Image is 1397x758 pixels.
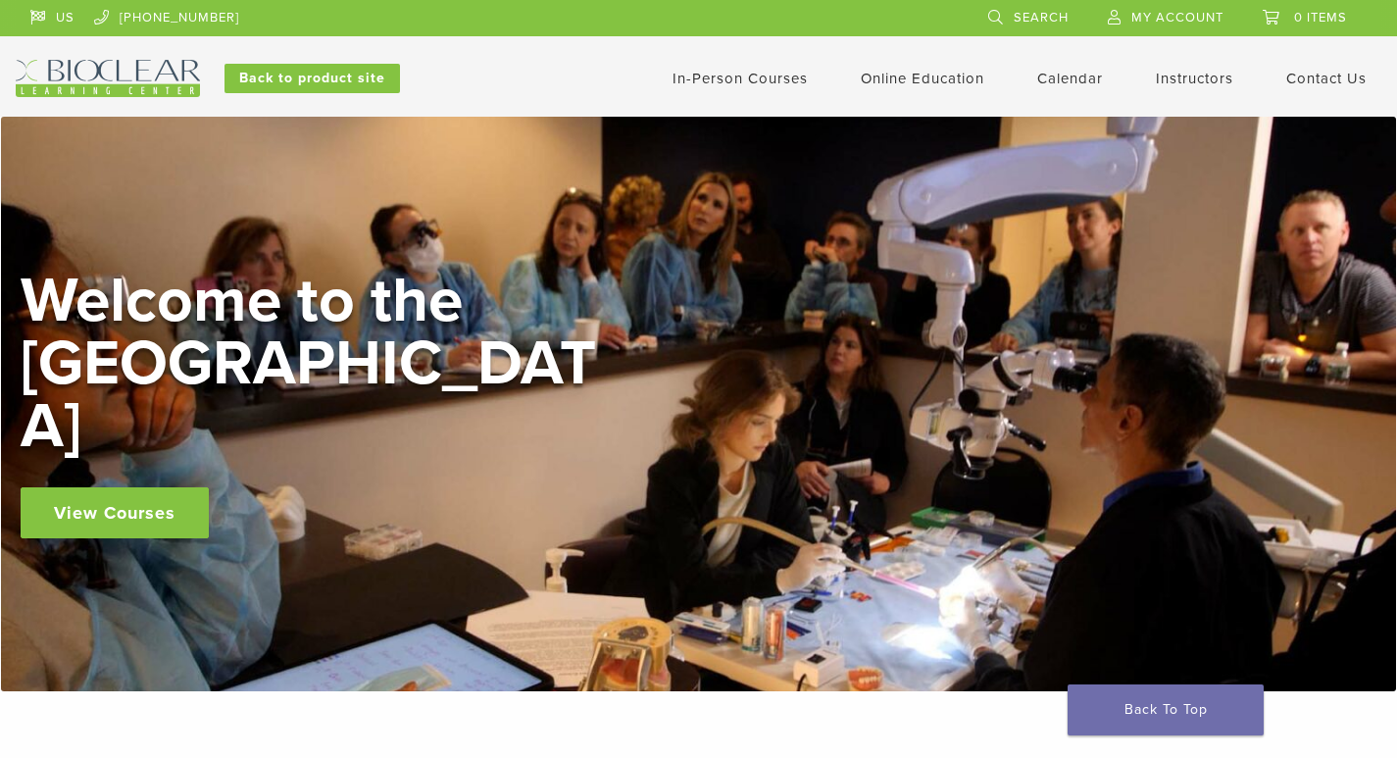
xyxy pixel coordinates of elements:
a: Back To Top [1068,684,1264,735]
a: Calendar [1037,70,1103,87]
span: My Account [1131,10,1223,25]
a: In-Person Courses [673,70,808,87]
a: View Courses [21,487,209,538]
a: Online Education [861,70,984,87]
a: Contact Us [1286,70,1367,87]
span: Search [1014,10,1069,25]
img: Bioclear [16,60,200,97]
span: 0 items [1294,10,1347,25]
h2: Welcome to the [GEOGRAPHIC_DATA] [21,270,609,458]
a: Back to product site [225,64,400,93]
a: Instructors [1156,70,1233,87]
